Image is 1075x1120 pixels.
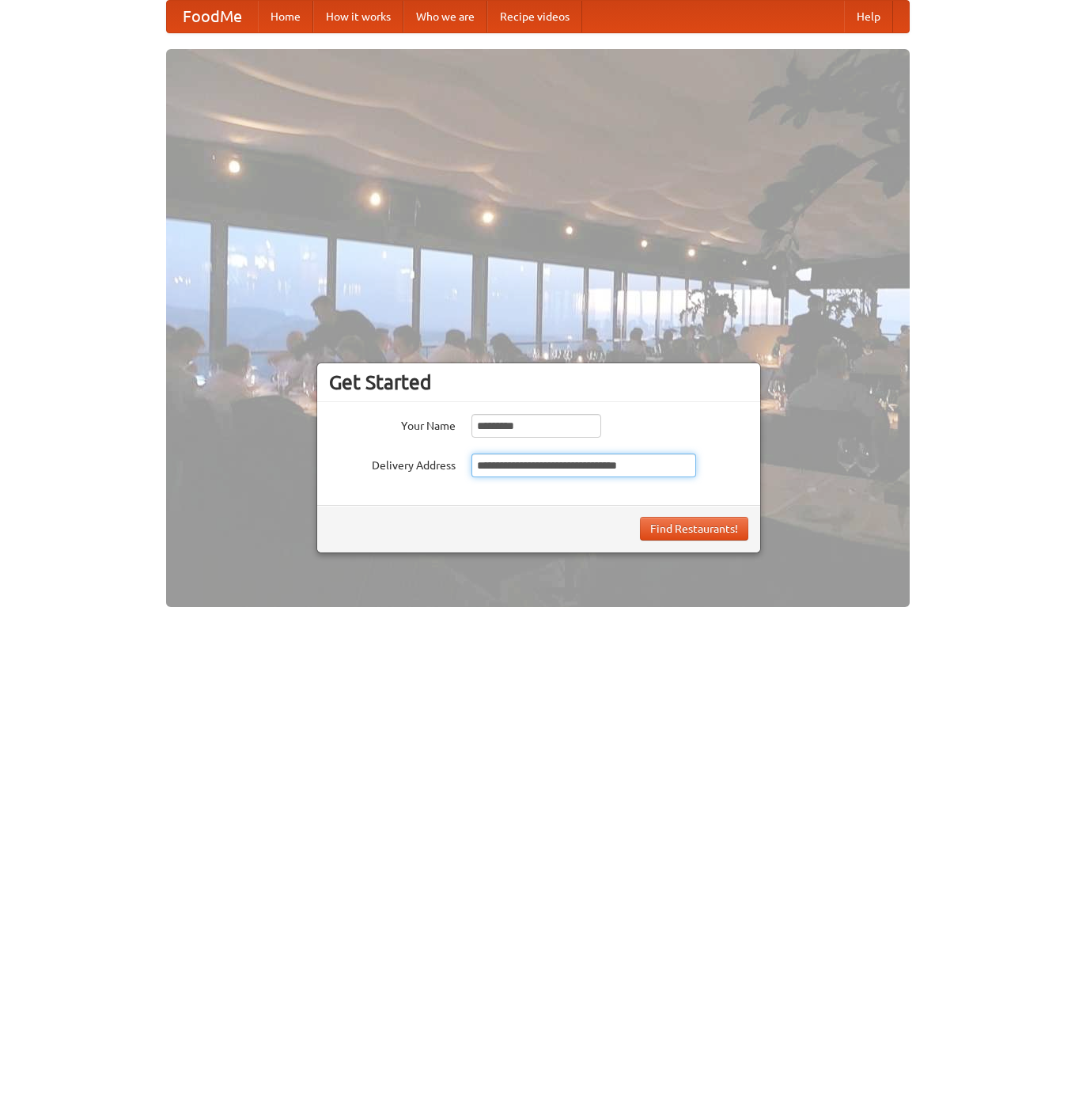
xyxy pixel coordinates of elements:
a: Who we are [403,1,487,32]
a: Help [844,1,893,32]
h3: Get Started [329,370,748,394]
a: FoodMe [167,1,258,32]
a: Recipe videos [487,1,582,32]
button: Find Restaurants! [640,517,748,541]
label: Your Name [329,414,456,434]
a: How it works [313,1,403,32]
a: Home [258,1,313,32]
label: Delivery Address [329,454,456,473]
